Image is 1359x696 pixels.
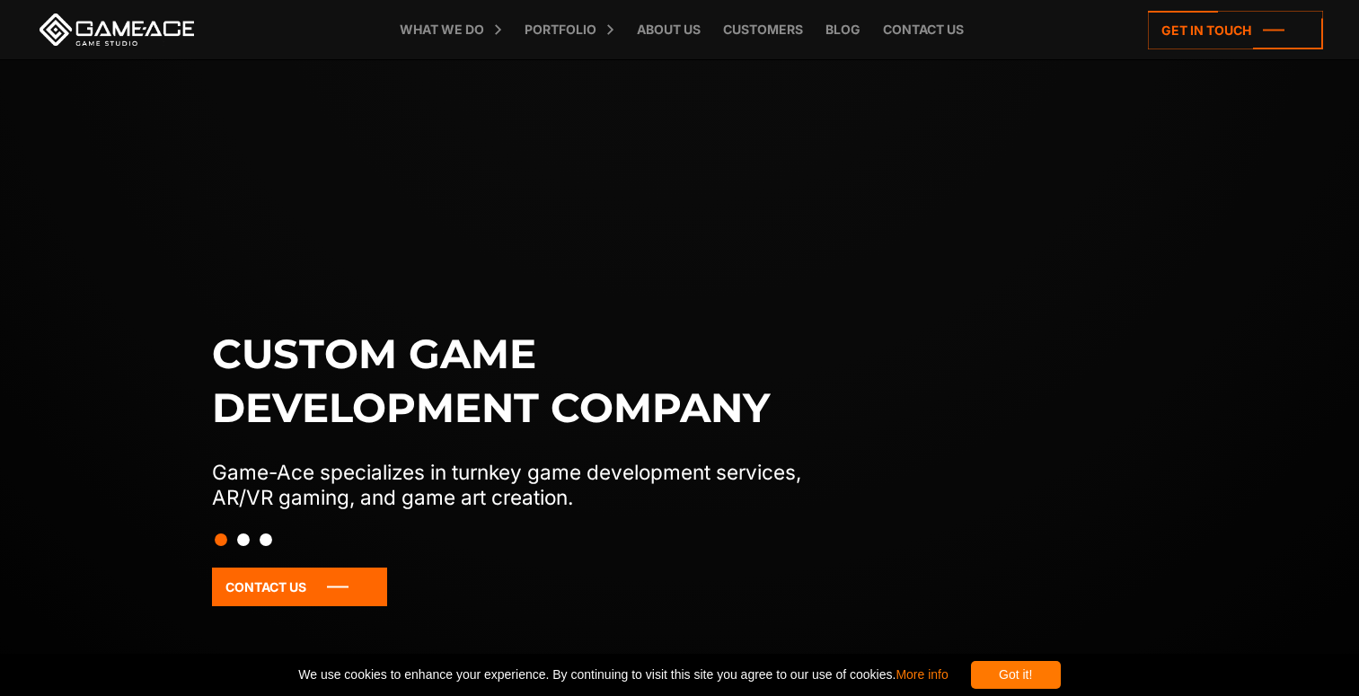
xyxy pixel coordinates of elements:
button: Slide 3 [260,524,272,555]
div: Got it! [971,661,1061,689]
a: Contact Us [212,568,387,606]
a: More info [896,667,948,682]
span: We use cookies to enhance your experience. By continuing to visit this site you agree to our use ... [298,661,948,689]
h1: Custom game development company [212,327,839,435]
a: Get in touch [1148,11,1323,49]
p: Game-Ace specializes in turnkey game development services, AR/VR gaming, and game art creation. [212,460,839,510]
button: Slide 2 [237,524,250,555]
button: Slide 1 [215,524,227,555]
